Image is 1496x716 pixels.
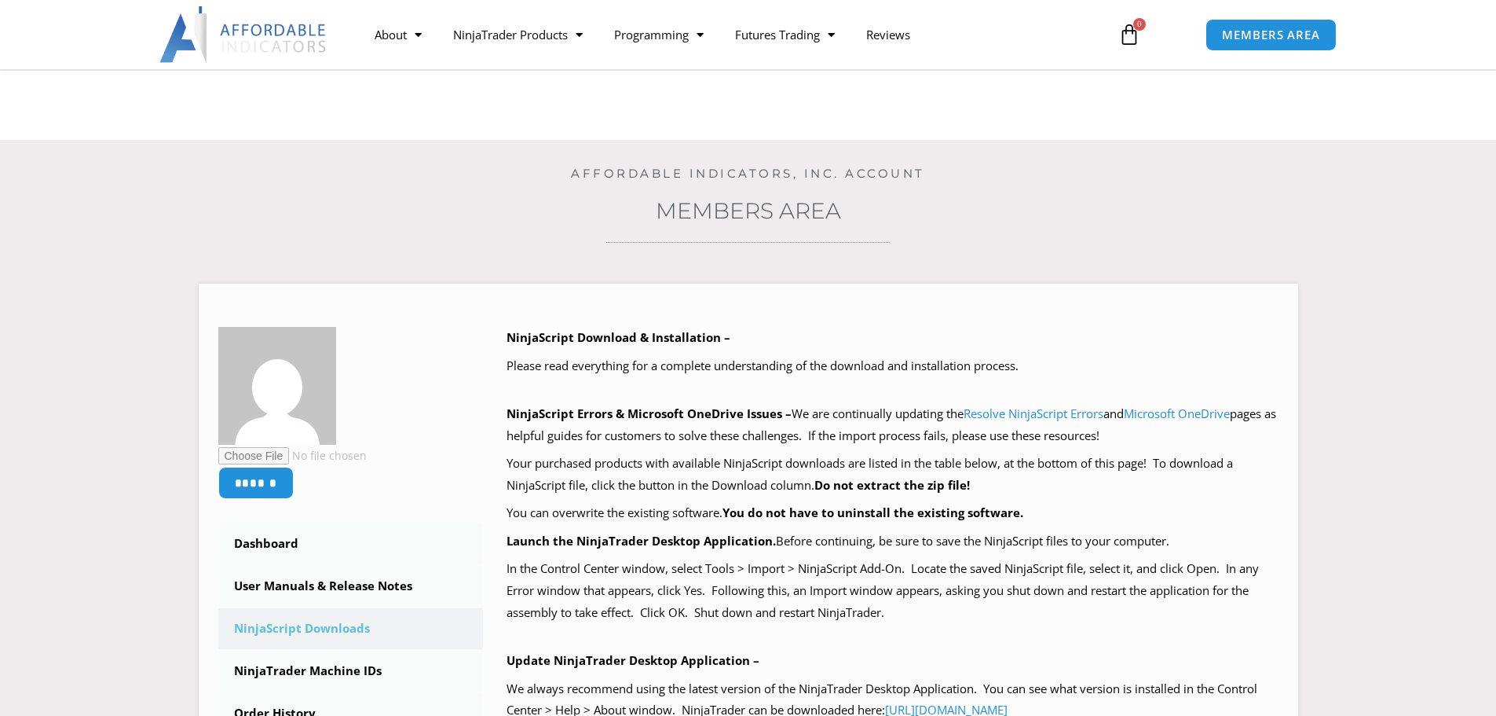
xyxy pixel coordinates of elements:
[507,533,776,549] b: Launch the NinjaTrader Desktop Application.
[1205,19,1337,51] a: MEMBERS AREA
[507,329,730,345] b: NinjaScript Download & Installation –
[722,505,1023,520] b: You do not have to uninstall the existing software.
[507,558,1278,624] p: In the Control Center window, select Tools > Import > NinjaScript Add-On. Locate the saved NinjaS...
[218,566,484,607] a: User Manuals & Release Notes
[159,6,328,63] img: LogoAI | Affordable Indicators – NinjaTrader
[507,453,1278,497] p: Your purchased products with available NinjaScript downloads are listed in the table below, at th...
[507,531,1278,553] p: Before continuing, be sure to save the NinjaScript files to your computer.
[719,17,850,53] a: Futures Trading
[571,166,925,181] a: Affordable Indicators, Inc. Account
[507,652,759,668] b: Update NinjaTrader Desktop Application –
[507,502,1278,524] p: You can overwrite the existing software.
[1095,12,1164,57] a: 0
[850,17,926,53] a: Reviews
[218,608,484,649] a: NinjaScript Downloads
[1133,18,1146,31] span: 0
[1222,29,1320,41] span: MEMBERS AREA
[507,355,1278,377] p: Please read everything for a complete understanding of the download and installation process.
[964,406,1103,421] a: Resolve NinjaScript Errors
[359,17,437,53] a: About
[507,403,1278,447] p: We are continually updating the and pages as helpful guides for customers to solve these challeng...
[218,651,484,692] a: NinjaTrader Machine IDs
[437,17,598,53] a: NinjaTrader Products
[656,197,841,224] a: Members Area
[507,406,792,421] b: NinjaScript Errors & Microsoft OneDrive Issues –
[814,477,970,493] b: Do not extract the zip file!
[218,523,484,564] a: Dashboard
[1124,406,1230,421] a: Microsoft OneDrive
[598,17,719,53] a: Programming
[218,327,336,445] img: 1de59154a3d103fa70f8b6dd1e3e860ac4301d02ec5d062157efee6bc257fc85
[359,17,1100,53] nav: Menu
